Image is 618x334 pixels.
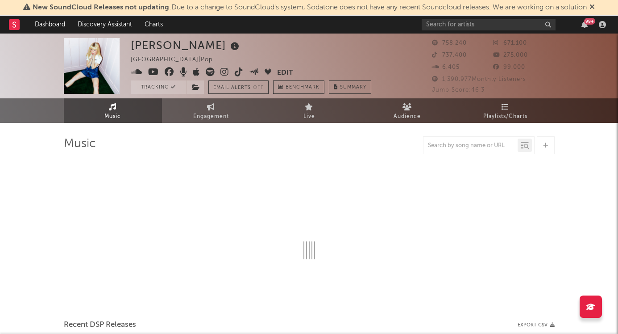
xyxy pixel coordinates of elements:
div: [PERSON_NAME] [131,38,241,53]
button: Edit [277,68,293,79]
span: Live [303,111,315,122]
a: Discovery Assistant [71,16,138,34]
span: Engagement [193,111,229,122]
span: Summary [340,85,366,90]
a: Charts [138,16,169,34]
input: Search by song name or URL [423,142,518,149]
span: Jump Score: 46.3 [432,87,485,93]
em: Off [253,85,264,90]
span: Audience [394,111,421,122]
a: Audience [358,98,456,123]
button: Tracking [131,80,187,94]
span: 99,000 [493,64,525,70]
button: Export CSV [518,322,555,328]
span: 275,000 [493,52,528,58]
div: [GEOGRAPHIC_DATA] | Pop [131,55,223,65]
a: Live [260,98,358,123]
a: Engagement [162,98,260,123]
span: 6,405 [432,64,460,70]
span: 737,400 [432,52,467,58]
a: Playlists/Charts [456,98,555,123]
span: 671,100 [493,40,527,46]
input: Search for artists [422,19,556,30]
div: 99 + [584,18,595,25]
a: Benchmark [273,80,324,94]
button: Summary [329,80,371,94]
span: 1,390,977 Monthly Listeners [432,76,526,82]
a: Dashboard [29,16,71,34]
span: New SoundCloud Releases not updating [33,4,169,11]
span: : Due to a change to SoundCloud's system, Sodatone does not have any recent Soundcloud releases. ... [33,4,587,11]
a: Music [64,98,162,123]
span: Playlists/Charts [483,111,527,122]
span: Music [104,111,121,122]
span: Dismiss [589,4,595,11]
span: 758,240 [432,40,467,46]
span: Benchmark [286,82,319,93]
span: Recent DSP Releases [64,320,136,330]
button: 99+ [581,21,588,28]
button: Email AlertsOff [208,80,269,94]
